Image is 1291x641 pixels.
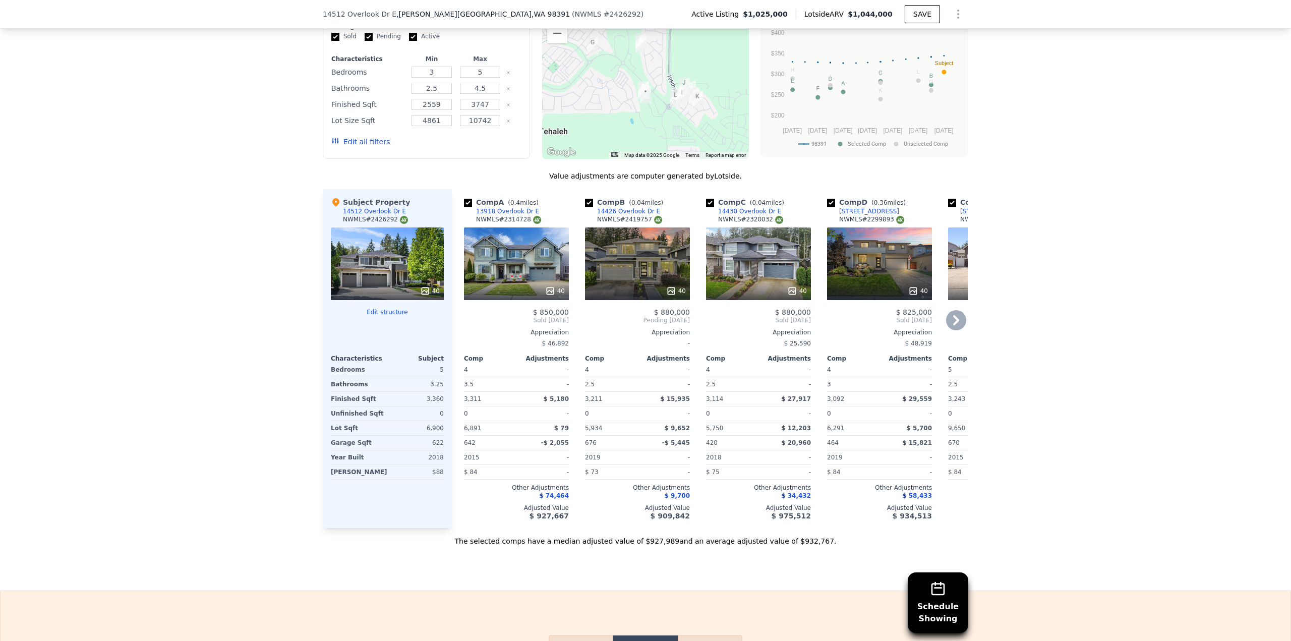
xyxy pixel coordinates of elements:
[917,69,920,75] text: L
[666,286,686,296] div: 40
[518,406,569,421] div: -
[960,207,1020,215] div: [STREET_ADDRESS]
[585,425,602,432] span: 5,934
[771,91,785,98] text: $250
[827,484,932,492] div: Other Adjustments
[331,392,385,406] div: Finished Sqft
[858,127,877,134] text: [DATE]
[706,410,710,417] span: 0
[585,328,690,336] div: Appreciation
[389,406,444,421] div: 0
[464,316,569,324] span: Sold [DATE]
[905,340,932,347] span: $ 48,919
[771,71,785,78] text: $300
[396,9,570,19] span: , [PERSON_NAME][GEOGRAPHIC_DATA]
[597,207,660,215] div: 14426 Overlook Dr E
[758,355,811,363] div: Adjustments
[948,4,968,24] button: Show Options
[771,50,785,57] text: $350
[331,308,444,316] button: Edit structure
[585,336,690,351] div: -
[934,127,954,134] text: [DATE]
[948,197,1030,207] div: Comp E
[331,355,387,363] div: Characteristics
[409,33,417,41] input: Active
[948,355,1001,363] div: Comp
[791,78,794,84] text: E
[827,410,831,417] span: 0
[464,355,516,363] div: Comp
[676,87,687,104] div: 14707 199th Ave E
[706,197,788,207] div: Comp C
[585,395,602,402] span: 3,211
[670,90,681,107] div: 14720 199th Ave E
[848,10,893,18] span: $1,044,000
[331,363,385,377] div: Bedrooms
[893,512,932,520] span: $ 934,513
[692,91,703,108] div: 20035 147th St E
[827,450,877,464] div: 2019
[343,215,408,224] div: NWMLS # 2426292
[902,439,932,446] span: $ 15,821
[775,216,783,224] img: NWMLS Logo
[331,33,339,41] input: Sold
[323,171,968,181] div: Value adjustments are computer generated by Lotside .
[639,450,690,464] div: -
[389,377,444,391] div: 3.25
[948,410,952,417] span: 0
[775,308,811,316] span: $ 880,000
[660,395,690,402] span: $ 15,935
[718,215,783,224] div: NWMLS # 2320032
[604,10,641,18] span: # 2426292
[760,450,811,464] div: -
[518,377,569,391] div: -
[476,207,539,215] div: 13918 Overlook Dr E
[768,28,962,154] svg: A chart.
[420,286,440,296] div: 40
[760,363,811,377] div: -
[518,363,569,377] div: -
[948,366,952,373] span: 5
[948,425,965,432] span: 9,650
[827,439,839,446] span: 464
[585,355,637,363] div: Comp
[816,85,819,91] text: F
[834,127,853,134] text: [DATE]
[841,80,845,86] text: A
[624,152,679,158] span: Map data ©2025 Google
[533,308,569,316] span: $ 850,000
[948,439,960,446] span: 670
[585,366,589,373] span: 4
[331,137,390,147] button: Edit all filters
[331,55,405,63] div: Characteristics
[343,207,406,215] div: 14512 Overlook Dr E
[783,127,802,134] text: [DATE]
[929,79,933,85] text: G
[896,308,932,316] span: $ 825,000
[464,504,569,512] div: Adjusted Value
[706,207,781,215] a: 14430 Overlook Dr E
[811,141,827,147] text: 98391
[532,10,570,18] span: , WA 98391
[585,469,599,476] span: $ 73
[948,469,962,476] span: $ 84
[828,76,832,82] text: D
[827,197,910,207] div: Comp D
[706,316,811,324] span: Sold [DATE]
[882,406,932,421] div: -
[935,60,954,66] text: Subject
[827,377,877,391] div: 3
[458,55,502,63] div: Max
[948,450,999,464] div: 2015
[784,340,811,347] span: $ 25,590
[706,504,811,512] div: Adjusted Value
[908,572,968,633] button: ScheduleShowing
[639,465,690,479] div: -
[585,504,690,512] div: Adjusted Value
[331,113,405,128] div: Lot Size Sqft
[743,9,788,19] span: $1,025,000
[323,528,968,546] div: The selected comps have a median adjusted value of $927,989 and an average adjusted value of $932...
[706,450,756,464] div: 2018
[585,450,635,464] div: 2019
